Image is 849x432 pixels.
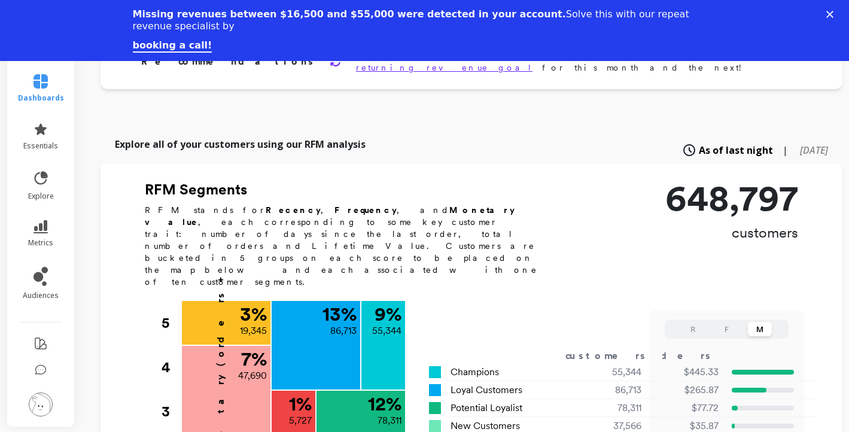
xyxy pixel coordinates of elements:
[28,191,54,201] span: explore
[356,50,804,74] p: You can only improve what you’re tracking. for this month and the next!
[289,394,312,413] p: 1 %
[266,205,321,215] b: Recency
[665,223,798,242] p: customers
[659,401,719,415] p: $77.72
[29,393,53,416] img: profile picture
[665,180,798,216] p: 648,797
[699,143,773,157] span: As of last night
[826,11,838,18] div: Close
[368,394,401,413] p: 12 %
[133,8,698,32] div: Solve this with our repeat revenue specialist by
[378,413,401,428] p: 78,311
[659,365,719,379] p: $445.33
[23,291,59,300] span: audiences
[141,54,315,69] p: Recommendations
[115,137,366,151] p: Explore all of your customers using our RFM analysis
[162,301,181,345] div: 5
[28,238,53,248] span: metrics
[646,349,713,363] div: orders
[238,369,267,383] p: 47,690
[145,204,552,288] p: RFM stands for , , and , each corresponding to some key customer trait: number of days since the ...
[748,322,772,336] button: M
[145,180,552,199] h2: RFM Segments
[18,93,64,103] span: dashboards
[133,39,212,53] a: booking a call!
[241,349,267,369] p: 7 %
[162,345,181,390] div: 4
[783,143,788,157] span: |
[240,324,267,338] p: 19,345
[571,365,656,379] div: 55,344
[565,349,662,363] div: customers
[375,305,401,324] p: 9 %
[322,305,357,324] p: 13 %
[571,383,656,397] div: 86,713
[451,401,522,415] span: Potential Loyalist
[240,305,267,324] p: 3 %
[330,324,357,338] p: 86,713
[289,413,312,428] p: 5,727
[133,8,566,20] b: Missing revenues between $16,500 and $55,000 were detected in your account.
[659,383,719,397] p: $265.87
[334,205,397,215] b: Frequency
[800,144,828,157] span: [DATE]
[681,322,705,336] button: R
[23,141,58,151] span: essentials
[372,324,401,338] p: 55,344
[571,401,656,415] div: 78,311
[451,365,499,379] span: Champions
[451,383,522,397] span: Loyal Customers
[714,322,738,336] button: F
